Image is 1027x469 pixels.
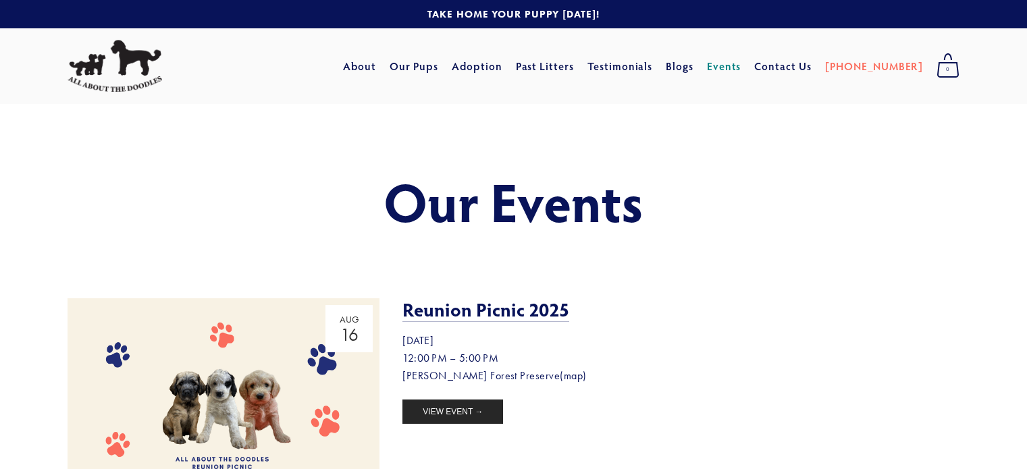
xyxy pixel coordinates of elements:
[68,171,959,231] h1: Our Events
[330,315,369,325] div: Aug
[587,54,653,78] a: Testimonials
[459,352,498,364] time: 5:00 PM
[937,61,959,78] span: 0
[330,327,369,344] div: 16
[402,334,433,347] time: [DATE]
[343,54,376,78] a: About
[516,59,575,73] a: Past Litters
[402,297,569,322] a: Reunion Picnic 2025
[402,367,959,385] li: [PERSON_NAME] Forest Preserve
[452,54,502,78] a: Adoption
[390,54,439,78] a: Our Pups
[68,40,162,92] img: All About The Doodles
[560,369,586,382] a: (map)
[825,54,923,78] a: [PHONE_NUMBER]
[402,399,503,424] a: View Event →
[666,54,693,78] a: Blogs
[402,352,446,364] time: 12:00 PM
[930,49,966,83] a: 0 items in cart
[707,54,741,78] a: Events
[754,54,812,78] a: Contact Us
